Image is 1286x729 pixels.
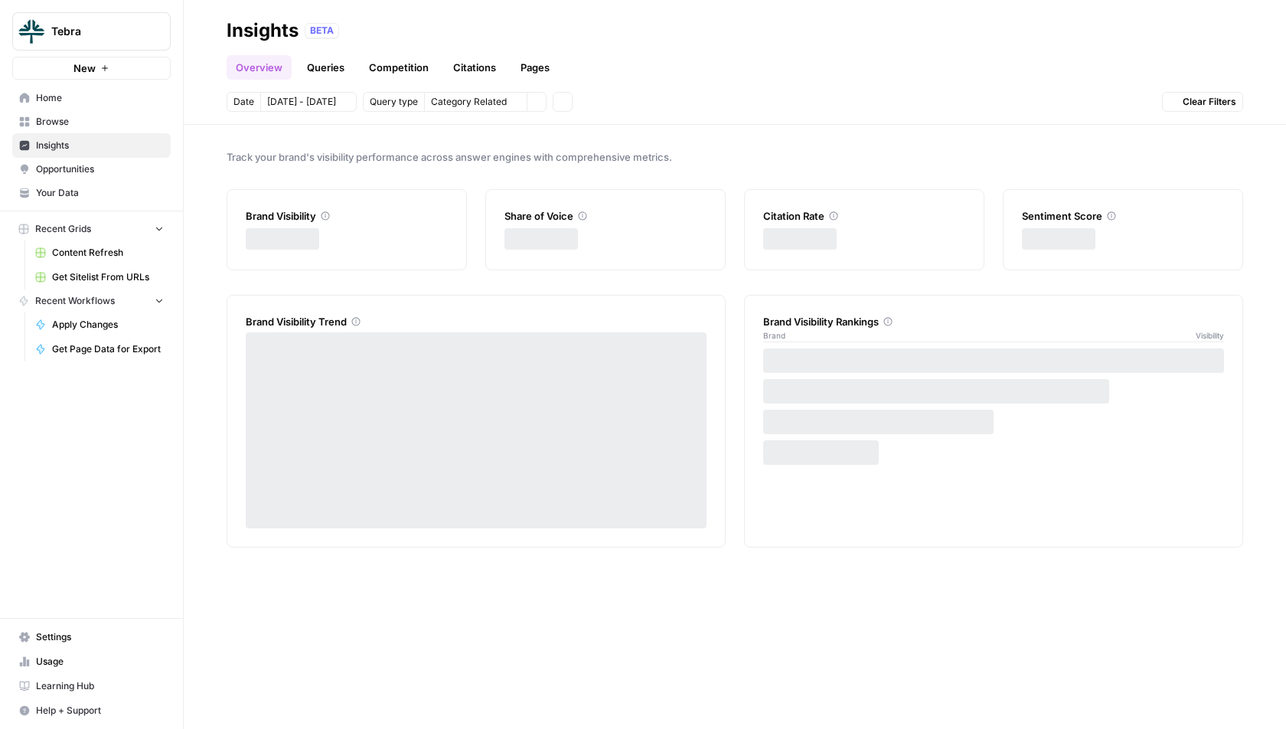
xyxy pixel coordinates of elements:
span: Your Data [36,186,164,200]
a: Competition [360,55,438,80]
span: Get Sitelist From URLs [52,270,164,284]
button: New [12,57,171,80]
span: Insights [36,139,164,152]
span: Date [233,95,254,109]
a: Settings [12,625,171,649]
span: Home [36,91,164,105]
a: Overview [227,55,292,80]
span: Clear Filters [1183,95,1236,109]
a: Citations [444,55,505,80]
a: Pages [511,55,559,80]
span: Brand [763,329,785,342]
a: Opportunities [12,157,171,181]
img: Tebra Logo [18,18,45,45]
span: Settings [36,630,164,644]
a: Browse [12,110,171,134]
a: Queries [298,55,354,80]
span: Content Refresh [52,246,164,260]
button: [DATE] - [DATE] [260,92,357,112]
span: [DATE] - [DATE] [267,95,336,109]
span: Learning Hub [36,679,164,693]
button: Help + Support [12,698,171,723]
button: Recent Grids [12,217,171,240]
a: Apply Changes [28,312,171,337]
button: Workspace: Tebra [12,12,171,51]
div: Citation Rate [763,208,965,224]
span: New [73,60,96,76]
a: Your Data [12,181,171,205]
div: Brand Visibility Rankings [763,314,1224,329]
div: Sentiment Score [1022,208,1224,224]
span: Recent Workflows [35,294,115,308]
button: Category Related [424,92,527,112]
div: Insights [227,18,299,43]
a: Learning Hub [12,674,171,698]
span: Category Related [431,95,507,109]
a: Content Refresh [28,240,171,265]
div: Brand Visibility [246,208,448,224]
div: Brand Visibility Trend [246,314,707,329]
span: Recent Grids [35,222,91,236]
span: Query type [370,95,418,109]
a: Get Page Data for Export [28,337,171,361]
a: Insights [12,133,171,158]
span: Opportunities [36,162,164,176]
span: Browse [36,115,164,129]
a: Usage [12,649,171,674]
span: Get Page Data for Export [52,342,164,356]
div: Share of Voice [504,208,707,224]
span: Track your brand's visibility performance across answer engines with comprehensive metrics. [227,149,1243,165]
span: Tebra [51,24,144,39]
span: Usage [36,655,164,669]
a: Home [12,86,171,110]
a: Get Sitelist From URLs [28,265,171,289]
span: Help + Support [36,704,164,718]
button: Clear Filters [1162,92,1243,112]
span: Visibility [1196,329,1224,342]
div: BETA [305,23,339,38]
span: Apply Changes [52,318,164,332]
button: Recent Workflows [12,289,171,312]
